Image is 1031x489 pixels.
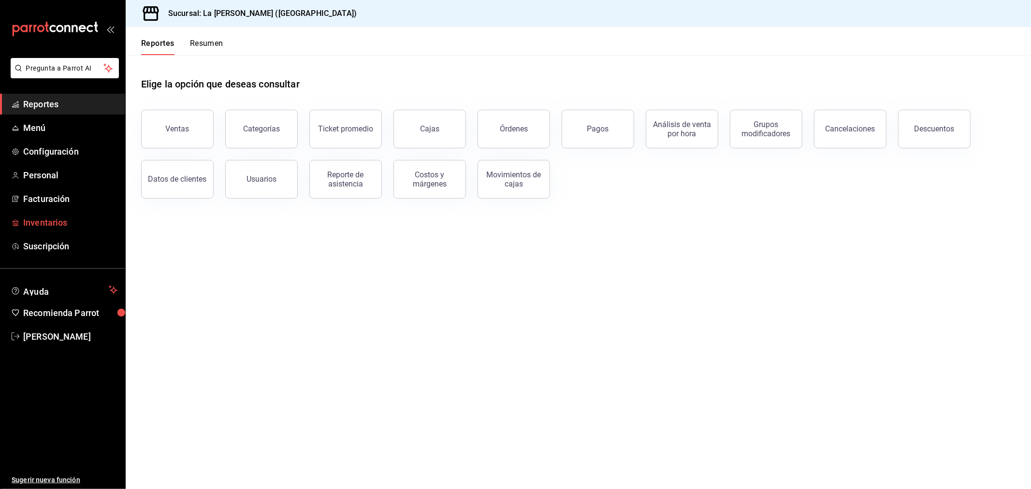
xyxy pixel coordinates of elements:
[23,98,117,111] span: Reportes
[247,174,276,184] div: Usuarios
[23,145,117,158] span: Configuración
[7,70,119,80] a: Pregunta a Parrot AI
[316,170,376,188] div: Reporte de asistencia
[309,160,382,199] button: Reporte de asistencia
[500,124,528,133] div: Órdenes
[12,475,117,485] span: Sugerir nueva función
[141,39,223,55] div: navigation tabs
[730,110,802,148] button: Grupos modificadores
[646,110,718,148] button: Análisis de venta por hora
[736,120,796,138] div: Grupos modificadores
[915,124,955,133] div: Descuentos
[225,160,298,199] button: Usuarios
[652,120,712,138] div: Análisis de venta por hora
[23,240,117,253] span: Suscripción
[23,121,117,134] span: Menú
[23,284,105,296] span: Ayuda
[190,39,223,55] button: Resumen
[587,124,609,133] div: Pagos
[478,110,550,148] button: Órdenes
[400,170,460,188] div: Costos y márgenes
[11,58,119,78] button: Pregunta a Parrot AI
[393,110,466,148] a: Cajas
[23,192,117,205] span: Facturación
[23,216,117,229] span: Inventarios
[23,306,117,319] span: Recomienda Parrot
[160,8,357,19] h3: Sucursal: La [PERSON_NAME] ([GEOGRAPHIC_DATA])
[141,77,300,91] h1: Elige la opción que deseas consultar
[826,124,875,133] div: Cancelaciones
[141,39,174,55] button: Reportes
[309,110,382,148] button: Ticket promedio
[484,170,544,188] div: Movimientos de cajas
[225,110,298,148] button: Categorías
[26,63,104,73] span: Pregunta a Parrot AI
[393,160,466,199] button: Costos y márgenes
[148,174,207,184] div: Datos de clientes
[478,160,550,199] button: Movimientos de cajas
[420,123,440,135] div: Cajas
[141,110,214,148] button: Ventas
[562,110,634,148] button: Pagos
[23,330,117,343] span: [PERSON_NAME]
[814,110,886,148] button: Cancelaciones
[106,25,114,33] button: open_drawer_menu
[166,124,189,133] div: Ventas
[898,110,971,148] button: Descuentos
[243,124,280,133] div: Categorías
[318,124,373,133] div: Ticket promedio
[141,160,214,199] button: Datos de clientes
[23,169,117,182] span: Personal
